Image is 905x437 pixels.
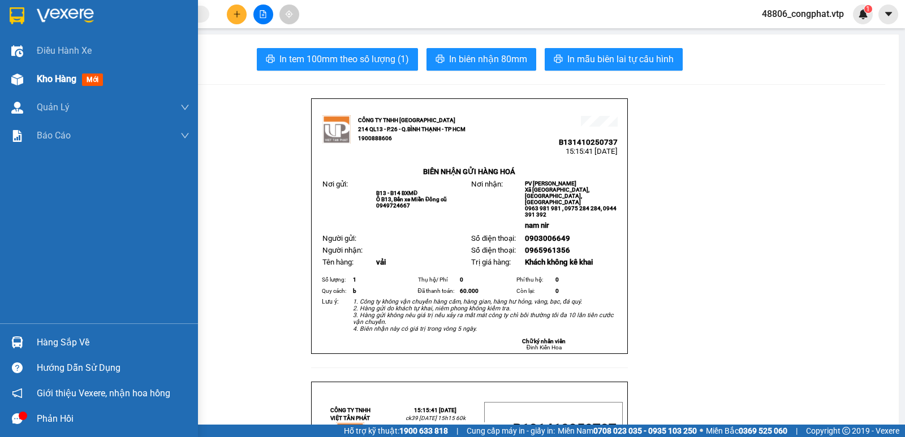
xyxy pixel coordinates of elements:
span: Người nhận: [322,246,363,254]
td: Đã thanh toán: [416,285,459,297]
img: warehouse-icon [11,102,23,114]
div: Phản hồi [37,410,189,427]
button: printerIn mẫu biên lai tự cấu hình [545,48,683,71]
span: Số điện thoại: [471,234,516,243]
td: Còn lại: [515,285,554,297]
sup: 1 [864,5,872,13]
span: Nơi gửi: [11,79,23,95]
span: 0 [555,288,559,294]
span: question-circle [12,362,23,373]
div: Hướng dẫn sử dụng [37,360,189,377]
span: printer [266,54,275,65]
span: message [12,413,23,424]
span: Tên hàng: [322,258,354,266]
span: Báo cáo [37,128,71,142]
strong: CÔNG TY TNHH [GEOGRAPHIC_DATA] 214 QL13 - P.26 - Q.BÌNH THẠNH - TP HCM 1900888606 [358,117,466,141]
td: Phí thu hộ: [515,274,554,285]
span: copyright [842,427,850,435]
img: icon-new-feature [858,9,868,19]
span: 15:15:41 [DATE] [566,147,618,155]
strong: CÔNG TY TNHH VIỆT TÂN PHÁT [330,407,370,421]
span: plus [233,10,241,18]
button: caret-down [878,5,898,24]
span: aim [285,10,293,18]
strong: 0369 525 060 [739,426,787,435]
span: printer [554,54,563,65]
span: printer [436,54,445,65]
strong: CÔNG TY TNHH [GEOGRAPHIC_DATA] 214 QL13 - P.26 - Q.BÌNH THẠNH - TP HCM 1900888606 [29,18,92,60]
span: mới [82,73,103,86]
div: Hàng sắp về [37,334,189,351]
span: Số điện thoại: [471,246,516,254]
strong: Chữ ký nhân viên [522,338,566,344]
span: In mẫu biên lai tự cấu hình [567,52,674,66]
img: warehouse-icon [11,73,23,85]
span: Kho hàng [37,73,76,84]
button: aim [279,5,299,24]
span: Đinh Kiến Hoa [527,344,562,351]
span: PV [PERSON_NAME] [114,79,157,92]
em: 1. Công ty không vận chuyển hàng cấm, hàng gian, hàng hư hỏng, vàng, bạc, đá quý. 2. Hàng gửi do ... [353,298,614,332]
span: Trị giá hàng: [471,258,511,266]
span: 0965961356 [525,246,570,254]
span: down [180,131,189,140]
span: Quản Lý [37,100,70,114]
span: B131410250737 [559,138,618,146]
span: notification [12,388,23,399]
span: Lưu ý: [322,298,339,305]
img: solution-icon [11,130,23,142]
span: b [353,288,356,294]
span: Nơi nhận: [471,180,503,188]
span: Nơi nhận: [87,79,105,95]
td: Số lượng: [320,274,351,285]
span: 0903006649 [525,234,570,243]
span: B131410250737 [513,421,617,437]
img: qr-code [143,18,160,34]
img: logo [322,115,351,144]
span: B131410250737 [101,42,160,51]
span: | [796,425,798,437]
span: 1 [353,276,356,283]
strong: BIÊN NHẬN GỬI HÀNG HOÁ [423,167,515,176]
button: file-add [253,5,273,24]
span: Giới thiệu Vexere, nhận hoa hồng [37,386,170,400]
img: logo [11,25,26,54]
span: Miền Nam [558,425,697,437]
span: 1 [866,5,870,13]
span: nam nir [525,221,549,230]
strong: BIÊN NHẬN GỬI HÀNG HOÁ [39,68,131,76]
img: logo-vxr [10,7,24,24]
span: Khách không kê khai [525,258,593,266]
span: 15:15:41 [DATE] [414,407,456,413]
span: down [180,103,189,112]
img: warehouse-icon [11,45,23,57]
span: vải [376,258,386,266]
td: Quy cách: [320,285,351,297]
span: ck39 [DATE] 15h15 60k [406,415,466,421]
span: file-add [259,10,267,18]
span: 48806_congphat.vtp [753,7,853,21]
button: printerIn biên nhận 80mm [426,48,536,71]
span: In biên nhận 80mm [449,52,527,66]
span: Ô B13, Bến xe Miền Đông cũ [376,196,447,202]
span: | [456,425,458,437]
span: Người gửi: [322,234,356,243]
span: Hỗ trợ kỹ thuật: [344,425,448,437]
span: Cung cấp máy in - giấy in: [467,425,555,437]
span: PV [PERSON_NAME] [525,180,576,187]
span: Điều hành xe [37,44,92,58]
strong: 1900 633 818 [399,426,448,435]
button: printerIn tem 100mm theo số lượng (1) [257,48,418,71]
span: Miền Bắc [706,425,787,437]
span: In tem 100mm theo số lượng (1) [279,52,409,66]
span: B13 - B14 BXMĐ [376,190,417,196]
span: 0 [460,276,463,283]
span: 15:15:41 [DATE] [107,51,160,59]
span: 60.000 [460,288,479,294]
span: Xã [GEOGRAPHIC_DATA], [GEOGRAPHIC_DATA], [GEOGRAPHIC_DATA] [525,187,589,205]
span: 0949724667 [376,202,410,209]
span: 0 [555,276,559,283]
strong: 0708 023 035 - 0935 103 250 [593,426,697,435]
span: 0963 981 981 , 0975 284 284, 0944 391 392 [525,205,617,218]
img: warehouse-icon [11,336,23,348]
